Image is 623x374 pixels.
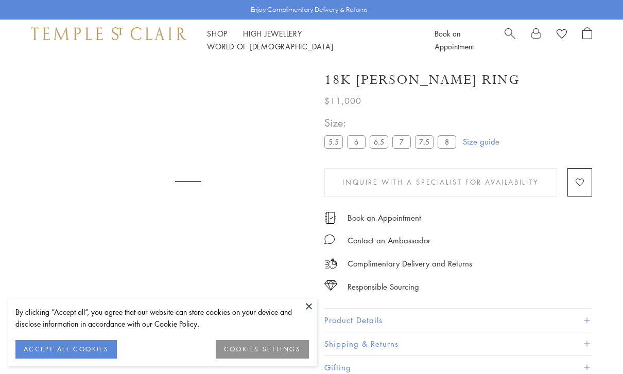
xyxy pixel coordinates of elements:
[324,212,337,224] img: icon_appointment.svg
[348,234,430,247] div: Contact an Ambassador
[342,176,539,188] span: Inquire With A Specialist for Availability
[324,309,592,332] button: Product Details
[324,332,592,355] button: Shipping & Returns
[251,5,368,15] p: Enjoy Complimentary Delivery & Returns
[415,135,434,148] label: 7.5
[348,212,421,223] a: Book an Appointment
[207,28,228,39] a: ShopShop
[15,340,117,359] button: ACCEPT ALL COOKIES
[243,28,302,39] a: High JewelleryHigh Jewellery
[15,306,309,330] div: By clicking “Accept all”, you agree that our website can store cookies on your device and disclos...
[347,135,366,148] label: 6
[348,280,419,293] div: Responsible Sourcing
[348,257,472,270] p: Complimentary Delivery and Returns
[392,135,411,148] label: 7
[324,257,337,270] img: icon_delivery.svg
[207,41,333,51] a: World of [DEMOGRAPHIC_DATA]World of [DEMOGRAPHIC_DATA]
[557,27,567,43] a: View Wishlist
[216,340,309,359] button: COOKIES SETTINGS
[370,135,388,148] label: 6.5
[324,135,343,148] label: 5.5
[572,326,613,364] iframe: Gorgias live chat messenger
[207,27,411,53] nav: Main navigation
[324,280,337,291] img: icon_sourcing.svg
[438,135,456,148] label: 8
[324,114,460,131] span: Size:
[324,71,520,89] h1: 18K [PERSON_NAME] Ring
[463,136,499,147] a: Size guide
[435,28,474,51] a: Book an Appointment
[31,27,186,40] img: Temple St. Clair
[324,234,335,244] img: MessageIcon-01_2.svg
[324,94,361,108] span: $11,000
[324,168,557,197] button: Inquire With A Specialist for Availability
[582,27,592,53] a: Open Shopping Bag
[505,27,515,53] a: Search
